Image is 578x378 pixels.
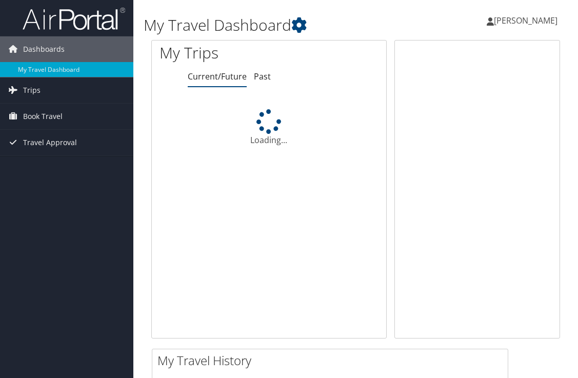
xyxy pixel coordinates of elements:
h2: My Travel History [157,352,508,369]
span: Book Travel [23,104,63,129]
span: Dashboards [23,36,65,62]
a: [PERSON_NAME] [487,5,568,36]
h1: My Trips [160,42,281,64]
span: [PERSON_NAME] [494,15,557,26]
span: Trips [23,77,41,103]
a: Past [254,71,271,82]
h1: My Travel Dashboard [144,14,426,36]
div: Loading... [152,109,386,146]
img: airportal-logo.png [23,7,125,31]
a: Current/Future [188,71,247,82]
span: Travel Approval [23,130,77,155]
